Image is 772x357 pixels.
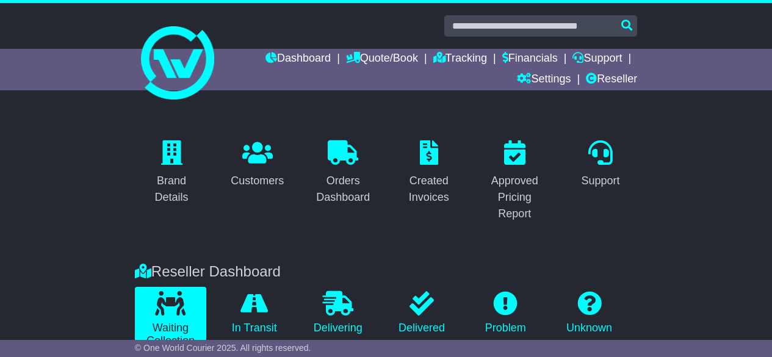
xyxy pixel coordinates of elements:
[135,287,206,352] a: Waiting Collection
[486,173,544,222] div: Approved Pricing Report
[554,287,625,339] a: Unknown
[346,49,418,70] a: Quote/Book
[517,70,571,90] a: Settings
[433,49,487,70] a: Tracking
[302,287,373,339] a: Delivering
[470,287,541,339] a: Problem
[143,173,201,206] div: Brand Details
[586,70,637,90] a: Reseller
[314,173,372,206] div: Orders Dashboard
[502,49,558,70] a: Financials
[231,173,284,189] div: Customers
[135,136,209,210] a: Brand Details
[400,173,458,206] div: Created Invoices
[265,49,331,70] a: Dashboard
[478,136,552,226] a: Approved Pricing Report
[135,343,311,353] span: © One World Courier 2025. All rights reserved.
[218,287,290,339] a: In Transit
[386,287,457,339] a: Delivered
[573,136,627,193] a: Support
[306,136,380,210] a: Orders Dashboard
[392,136,466,210] a: Created Invoices
[223,136,292,193] a: Customers
[572,49,622,70] a: Support
[129,263,643,281] div: Reseller Dashboard
[581,173,619,189] div: Support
